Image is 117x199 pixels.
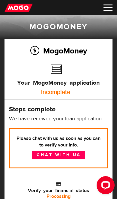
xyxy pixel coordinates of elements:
h1: MogoMoney [4,22,112,32]
h4: Steps complete [9,105,108,113]
p: We have received your loan application [9,116,108,122]
iframe: LiveChat chat widget [92,174,117,199]
h3: Your MogoMoney application [17,72,100,91]
a: Chat with us [32,151,85,159]
b: Please chat with us as soon as you can to verify your info. [16,135,101,148]
h2: MogoMoney [9,44,108,57]
div: Incomplete [6,86,105,98]
img: mogo_logo-11ee424be714fa7cbb0f0f49df9e16ec.png [4,3,33,12]
span: Verify your financial status [9,181,108,193]
img: menu-8c7f6768b6b270324deb73bd2f515a8c.svg [103,5,112,11]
